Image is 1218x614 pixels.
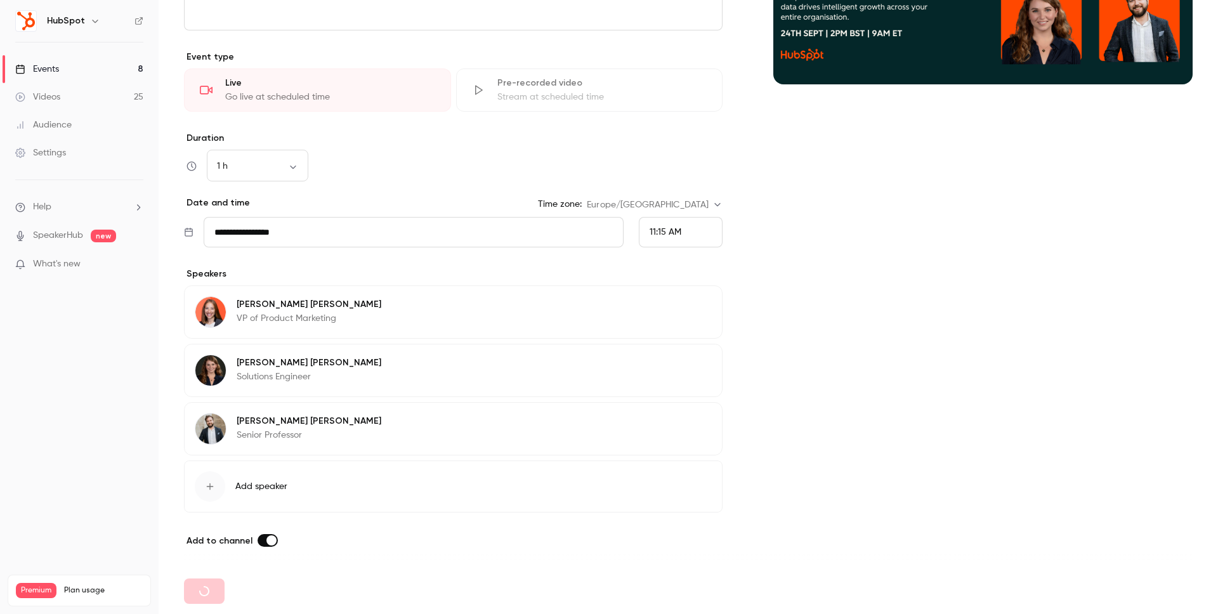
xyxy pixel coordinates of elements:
img: Aaron Schmaltz [195,414,226,444]
div: Settings [15,147,66,159]
span: Help [33,200,51,214]
div: Videos [15,91,60,103]
span: 11:15 AM [650,228,681,237]
div: Events [15,63,59,75]
iframe: Noticeable Trigger [128,259,143,270]
p: Date and time [184,197,250,209]
li: help-dropdown-opener [15,200,143,214]
p: Speakers [184,268,723,280]
div: LiveGo live at scheduled time [184,69,451,112]
h6: HubSpot [47,15,85,27]
p: Solutions Engineer [237,370,381,383]
div: Go live at scheduled time [225,91,435,103]
span: Plan usage [64,585,143,596]
span: Premium [16,583,56,598]
div: Rachel Leist[PERSON_NAME] [PERSON_NAME]VP of Product Marketing [184,285,723,339]
div: Aaron Schmaltz[PERSON_NAME] [PERSON_NAME]Senior Professor [184,402,723,455]
div: Eveline Wulff[PERSON_NAME] [PERSON_NAME]Solutions Engineer [184,344,723,397]
span: new [91,230,116,242]
div: 1 h [207,160,308,173]
div: Stream at scheduled time [497,91,707,103]
img: Rachel Leist [195,297,226,327]
span: Add to channel [187,535,252,546]
div: Pre-recorded video [497,77,707,89]
input: Tue, Feb 17, 2026 [204,217,624,247]
div: Pre-recorded videoStream at scheduled time [456,69,723,112]
label: Duration [184,132,723,145]
label: Time zone: [538,198,582,211]
div: Live [225,77,435,89]
p: [PERSON_NAME] [PERSON_NAME] [237,298,381,311]
div: Europe/[GEOGRAPHIC_DATA] [587,199,723,211]
div: From [639,217,723,247]
span: What's new [33,258,81,271]
p: Event type [184,51,723,63]
p: VP of Product Marketing [237,312,381,325]
img: Eveline Wulff [195,355,226,386]
p: Senior Professor [237,429,381,441]
div: Audience [15,119,72,131]
img: HubSpot [16,11,36,31]
p: [PERSON_NAME] [PERSON_NAME] [237,356,381,369]
p: [PERSON_NAME] [PERSON_NAME] [237,415,381,428]
span: Add speaker [235,480,287,493]
button: Add speaker [184,461,723,513]
a: SpeakerHub [33,229,83,242]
